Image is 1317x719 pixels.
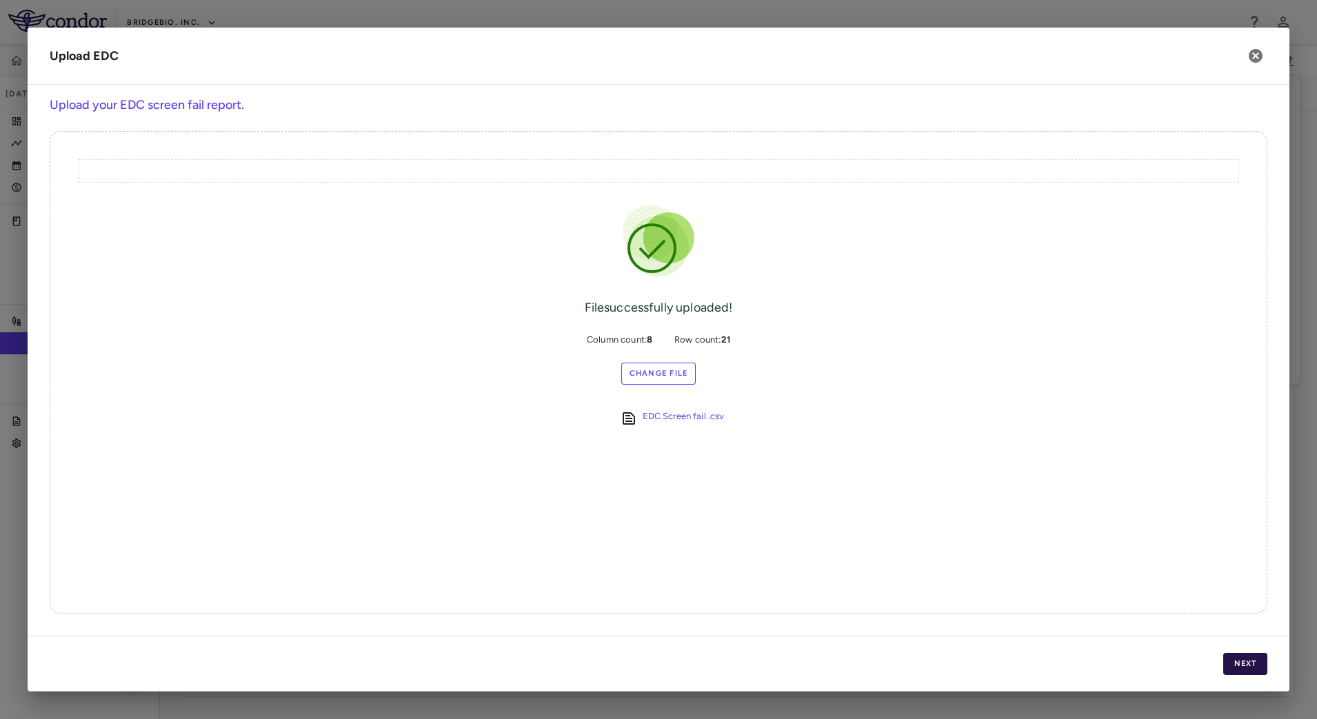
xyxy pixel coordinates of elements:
img: Success [617,199,700,282]
b: 21 [721,334,730,345]
span: Column count: [587,334,652,346]
b: 8 [647,334,652,345]
div: File successfully uploaded! [585,298,733,317]
button: Next [1223,653,1267,675]
a: EDC Screen fail .csv [643,410,725,427]
h6: Upload your EDC screen fail report. [50,96,1267,114]
div: Upload EDC [50,47,119,65]
span: Row count: [674,334,730,346]
label: Change File [621,363,696,385]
